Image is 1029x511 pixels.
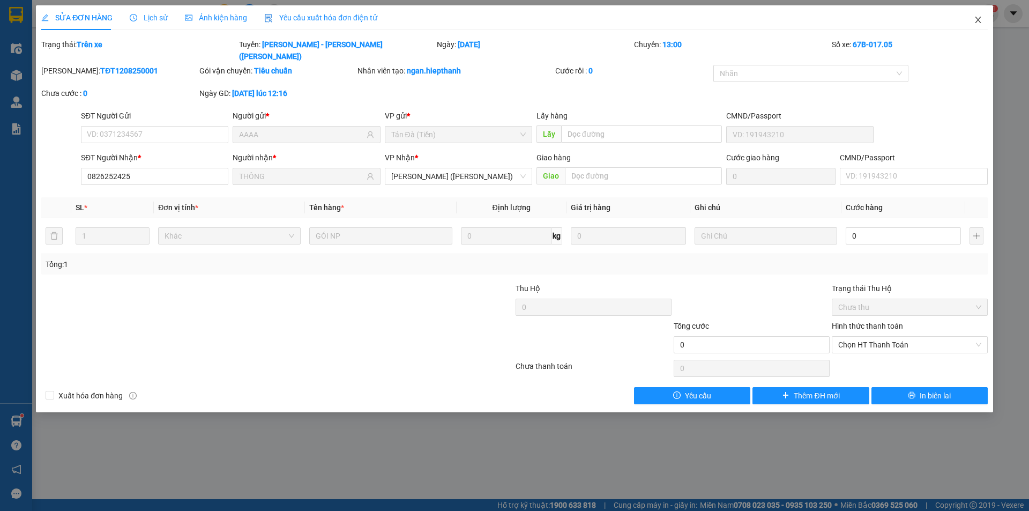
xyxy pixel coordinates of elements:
span: clock-circle [130,14,137,21]
span: user [367,173,374,180]
div: [PERSON_NAME]: [41,65,197,77]
span: In biên lai [920,390,951,402]
b: TĐT1208250001 [100,66,158,75]
input: VD: 191943210 [726,126,874,143]
div: Cước rồi : [555,65,711,77]
span: exclamation-circle [673,391,681,400]
span: Định lượng [493,203,531,212]
span: Lấy [536,125,561,143]
div: Số xe: [831,39,989,62]
span: VP Nhận [385,153,415,162]
span: Tổng cước [674,322,709,330]
b: 67B-017.05 [853,40,892,49]
b: 13:00 [662,40,682,49]
input: Ghi Chú [695,227,837,245]
span: Thêm ĐH mới [794,390,839,402]
label: Hình thức thanh toán [832,322,903,330]
b: [DATE] [458,40,480,49]
label: Cước giao hàng [726,153,779,162]
span: Chọn HT Thanh Toán [838,337,981,353]
div: CMND/Passport [840,152,987,164]
button: plus [970,227,983,245]
input: Dọc đường [565,167,722,184]
b: Trên xe [77,40,102,49]
div: VP gửi [385,110,532,122]
div: Trạng thái: [40,39,238,62]
div: Nhân viên tạo: [357,65,553,77]
b: 0 [83,89,87,98]
span: Giao [536,167,565,184]
span: Tên hàng [309,203,344,212]
span: Chưa thu [838,299,981,315]
span: Ảnh kiện hàng [185,13,247,22]
b: Tiêu chuẩn [254,66,292,75]
b: [DATE] lúc 12:16 [232,89,287,98]
span: Xuất hóa đơn hàng [54,390,127,402]
span: edit [41,14,49,21]
span: user [367,131,374,138]
span: Tân Châu (Tiền) [391,168,526,184]
span: info-circle [129,392,137,399]
input: Tên người nhận [239,171,364,182]
div: Chuyến: [633,39,831,62]
span: SL [76,203,84,212]
span: Giao hàng [536,153,571,162]
span: SỬA ĐƠN HÀNG [41,13,113,22]
input: 0 [571,227,686,245]
span: Tản Đà (Tiền) [391,127,526,143]
span: Lấy hàng [536,112,568,120]
span: Khác [165,228,294,244]
div: SĐT Người Gửi [81,110,228,122]
span: Thu Hộ [516,284,540,293]
div: Trạng thái Thu Hộ [832,283,988,294]
button: Close [963,5,993,35]
div: Chưa cước : [41,87,197,99]
span: Cước hàng [846,203,883,212]
input: Tên người gửi [239,129,364,140]
span: Yêu cầu xuất hóa đơn điện tử [264,13,377,22]
span: Đơn vị tính [158,203,198,212]
th: Ghi chú [690,197,841,218]
div: Tổng: 1 [46,258,397,270]
button: plusThêm ĐH mới [752,387,869,404]
span: Yêu cầu [685,390,711,402]
img: icon [264,14,273,23]
input: Dọc đường [561,125,722,143]
div: Tuyến: [238,39,436,62]
b: 0 [588,66,593,75]
b: [PERSON_NAME] - [PERSON_NAME] ([PERSON_NAME]) [239,40,383,61]
span: close [974,16,982,24]
button: exclamation-circleYêu cầu [634,387,750,404]
span: printer [908,391,915,400]
input: Cước giao hàng [726,168,836,185]
span: picture [185,14,192,21]
div: Ngày: [436,39,633,62]
button: delete [46,227,63,245]
b: ngan.hiepthanh [407,66,461,75]
div: SĐT Người Nhận [81,152,228,164]
div: Ngày GD: [199,87,355,99]
div: Người gửi [233,110,380,122]
span: Giá trị hàng [571,203,610,212]
input: VD: Bàn, Ghế [309,227,452,245]
div: Gói vận chuyển: [199,65,355,77]
span: plus [782,391,789,400]
div: CMND/Passport [726,110,874,122]
span: Lịch sử [130,13,168,22]
div: Người nhận [233,152,380,164]
button: printerIn biên lai [871,387,988,404]
span: kg [551,227,562,245]
div: Chưa thanh toán [514,360,673,379]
